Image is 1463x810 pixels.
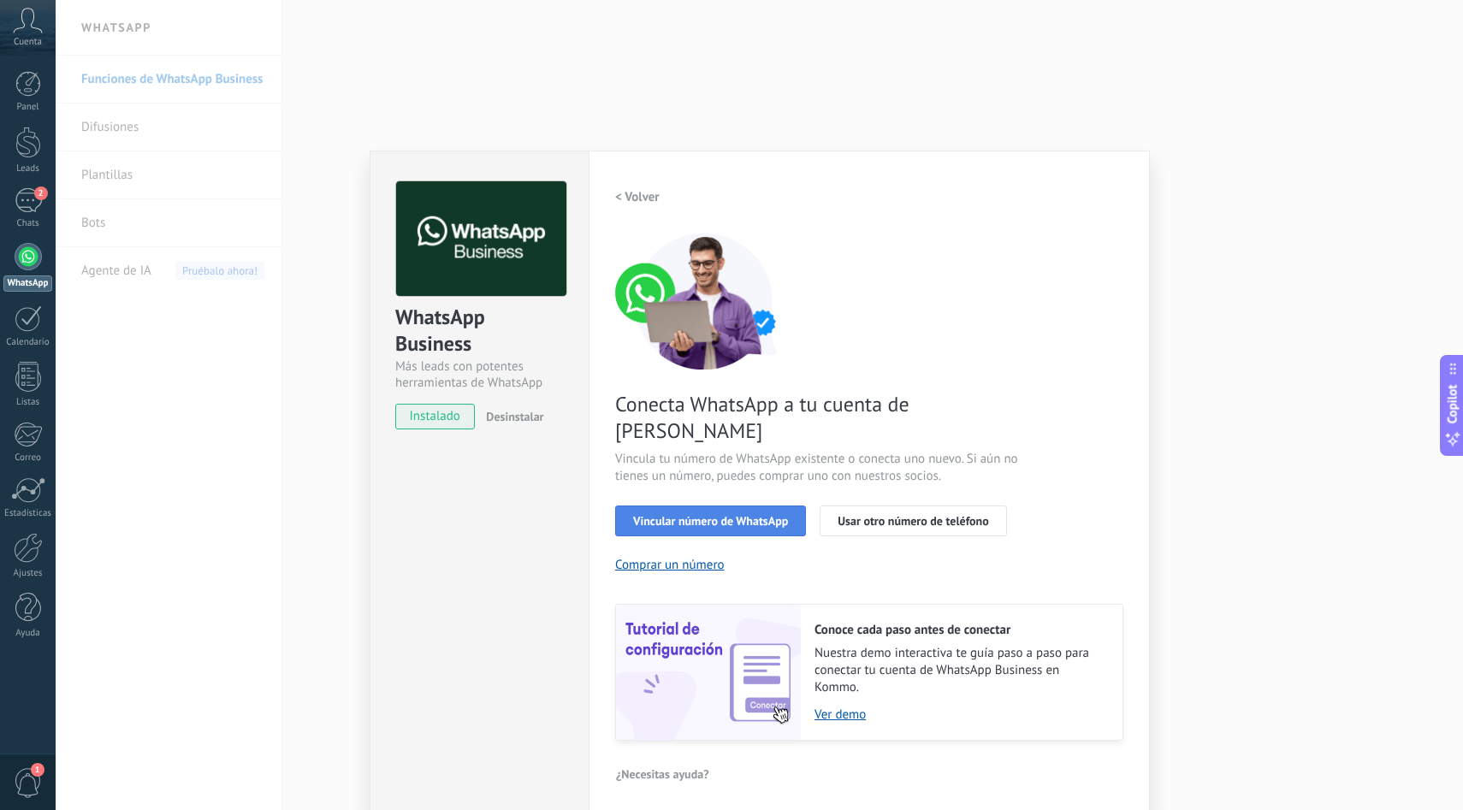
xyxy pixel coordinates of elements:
[838,515,988,527] span: Usar otro número de teléfono
[814,622,1105,638] h2: Conoce cada paso antes de conectar
[615,557,725,573] button: Comprar un número
[615,761,710,787] button: ¿Necesitas ayuda?
[615,189,660,205] h2: < Volver
[814,707,1105,723] a: Ver demo
[814,645,1105,696] span: Nuestra demo interactiva te guía paso a paso para conectar tu cuenta de WhatsApp Business en Kommo.
[3,568,53,579] div: Ajustes
[616,768,709,780] span: ¿Necesitas ayuda?
[615,506,806,536] button: Vincular número de WhatsApp
[396,404,474,429] span: instalado
[1444,384,1461,423] span: Copilot
[3,102,53,113] div: Panel
[615,233,795,370] img: connect number
[3,397,53,408] div: Listas
[633,515,788,527] span: Vincular número de WhatsApp
[14,37,42,48] span: Cuenta
[3,218,53,229] div: Chats
[3,628,53,639] div: Ayuda
[31,763,44,777] span: 1
[486,409,543,424] span: Desinstalar
[3,337,53,348] div: Calendario
[615,391,1022,444] span: Conecta WhatsApp a tu cuenta de [PERSON_NAME]
[395,304,564,358] div: WhatsApp Business
[3,275,52,292] div: WhatsApp
[3,163,53,174] div: Leads
[395,358,564,391] div: Más leads con potentes herramientas de WhatsApp
[615,451,1022,485] span: Vincula tu número de WhatsApp existente o conecta uno nuevo. Si aún no tienes un número, puedes c...
[396,181,566,297] img: logo_main.png
[3,452,53,464] div: Correo
[479,404,543,429] button: Desinstalar
[34,186,48,200] span: 2
[3,508,53,519] div: Estadísticas
[820,506,1006,536] button: Usar otro número de teléfono
[615,181,660,212] button: < Volver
